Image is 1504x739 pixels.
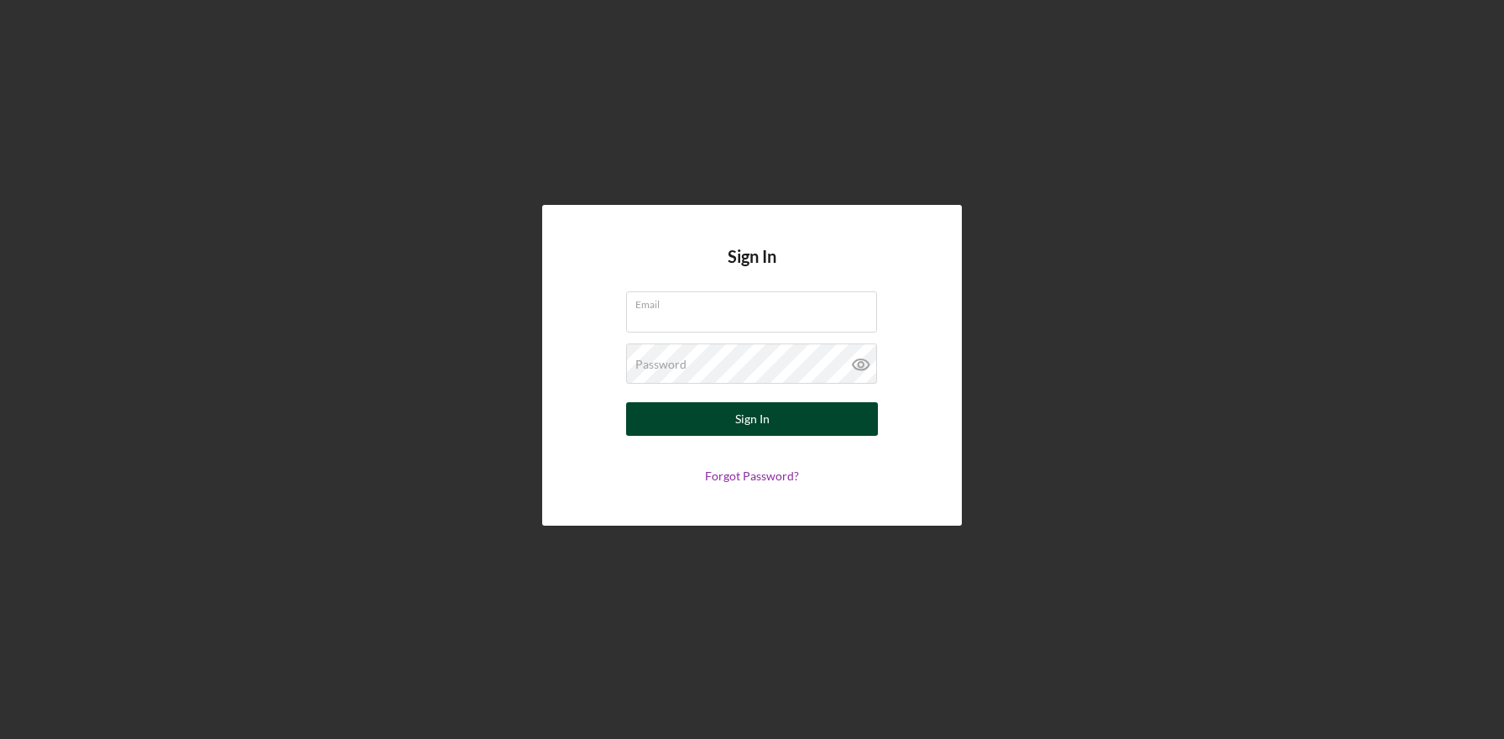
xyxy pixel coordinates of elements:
label: Password [635,358,687,371]
div: Sign In [735,402,770,436]
button: Sign In [626,402,878,436]
label: Email [635,292,877,311]
a: Forgot Password? [705,469,799,483]
h4: Sign In [728,247,776,291]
